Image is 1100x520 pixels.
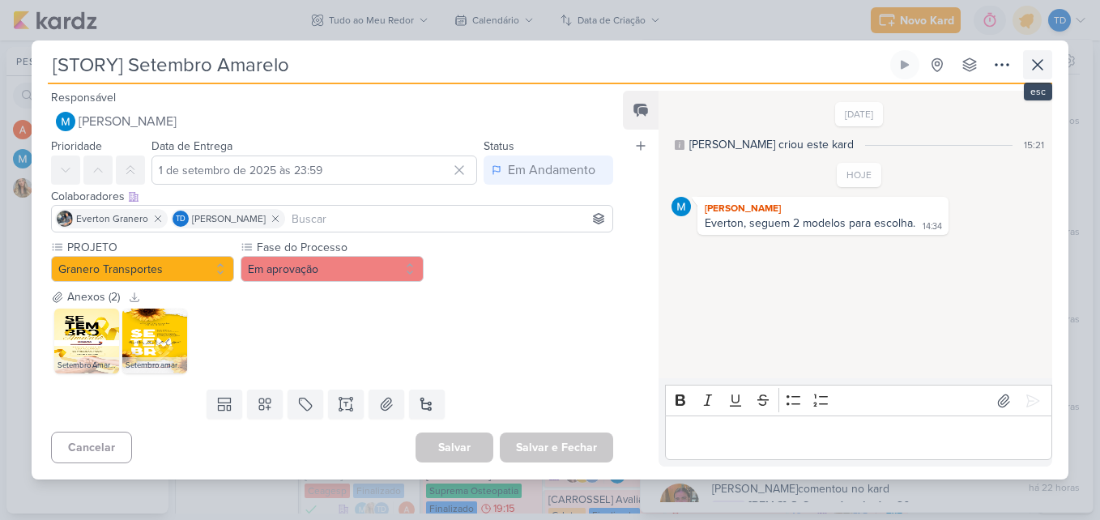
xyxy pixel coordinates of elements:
div: Everton, seguem 2 modelos para escolha. [705,216,915,230]
img: MARIANA MIRANDA [56,112,75,131]
label: Data de Entrega [151,139,232,153]
span: [PERSON_NAME] [79,112,177,131]
button: [PERSON_NAME] [51,107,613,136]
div: Setembro Amarelo 1.jpg [54,357,119,373]
span: [PERSON_NAME] [192,211,266,226]
div: [PERSON_NAME] criou este kard [689,136,854,153]
div: Setembro amarelo 3.jpg [122,357,187,373]
div: 14:34 [923,220,942,233]
div: 15:21 [1024,138,1044,152]
label: PROJETO [66,239,234,256]
label: Prioridade [51,139,102,153]
button: Cancelar [51,432,132,463]
label: Status [484,139,514,153]
button: Em Andamento [484,156,613,185]
p: Td [176,215,185,224]
div: Colaboradores [51,188,613,205]
input: Kard Sem Título [48,50,887,79]
div: Anexos (2) [67,288,120,305]
img: 0xRDcjFU3NfiSk8wNPdI9cKxsTrKgT2HIu4ct5lz.jpg [122,309,187,373]
div: Editor editing area: main [665,416,1052,460]
div: Ligar relógio [898,58,911,71]
button: Granero Transportes [51,256,234,282]
div: Em Andamento [508,160,595,180]
div: Editor toolbar [665,385,1052,416]
img: MARIANA MIRANDA [672,197,691,216]
img: Everton Granero [57,211,73,227]
img: yyuPoZOhXW5U6O9cWXH7eOfuyq01F3U4O35xH069.jpg [54,309,119,373]
label: Responsável [51,91,116,104]
div: Thais de carvalho [173,211,189,227]
div: [PERSON_NAME] [701,200,945,216]
input: Select a date [151,156,477,185]
div: esc [1024,83,1052,100]
button: Em aprovação [241,256,424,282]
label: Fase do Processo [255,239,424,256]
span: Everton Granero [76,211,148,226]
input: Buscar [288,209,609,228]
